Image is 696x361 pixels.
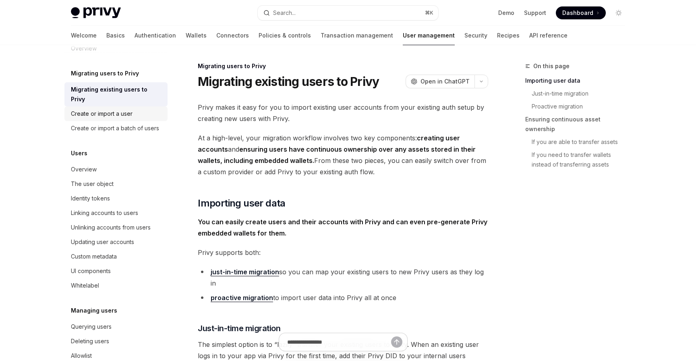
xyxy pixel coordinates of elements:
[64,206,168,220] a: Linking accounts to users
[64,235,168,249] a: Updating user accounts
[71,351,92,361] div: Allowlist
[71,194,110,203] div: Identity tokens
[106,26,125,45] a: Basics
[186,26,207,45] a: Wallets
[71,123,159,133] div: Create or import a batch of users
[64,82,168,106] a: Migrating existing users to Privy
[71,252,117,261] div: Custom metadata
[64,220,168,235] a: Unlinking accounts from users
[71,208,138,218] div: Linking accounts to users
[64,319,168,334] a: Querying users
[198,292,488,303] li: to import user data into Privy all at once
[71,26,97,45] a: Welcome
[71,322,112,332] div: Querying users
[64,106,168,121] a: Create or import a user
[198,247,488,258] span: Privy supports both:
[71,266,111,276] div: UI components
[198,145,476,165] strong: ensuring users have continuous ownership over any assets stored in their wallets, including embed...
[64,264,168,278] a: UI components
[497,26,520,45] a: Recipes
[64,191,168,206] a: Identity tokens
[524,9,546,17] a: Support
[71,336,109,346] div: Deleting users
[532,136,632,148] a: If you are able to transfer assets
[64,278,168,293] a: Whitelabel
[71,165,97,174] div: Overview
[533,61,570,71] span: On this page
[525,74,632,87] a: Importing user data
[71,109,133,119] div: Create or import a user
[198,266,488,289] li: so you can map your existing users to new Privy users as they log in
[532,100,632,113] a: Proactive migration
[135,26,176,45] a: Authentication
[556,6,606,19] a: Dashboard
[525,113,632,136] a: Ensuring continuous asset ownership
[211,268,279,276] a: just-in-time migration
[71,237,134,247] div: Updating user accounts
[273,8,296,18] div: Search...
[198,62,488,70] div: Migrating users to Privy
[425,10,433,16] span: ⌘ K
[420,77,470,86] span: Open in ChatGPT
[71,281,99,290] div: Whitelabel
[71,85,163,104] div: Migrating existing users to Privy
[406,75,474,88] button: Open in ChatGPT
[71,7,121,19] img: light logo
[321,26,393,45] a: Transaction management
[211,294,273,302] a: proactive migration
[198,323,280,334] span: Just-in-time migration
[532,87,632,100] a: Just-in-time migration
[198,218,487,237] strong: You can easily create users and their accounts with Privy and can even pre-generate Privy embedde...
[562,9,593,17] span: Dashboard
[198,74,379,89] h1: Migrating existing users to Privy
[259,26,311,45] a: Policies & controls
[464,26,487,45] a: Security
[64,177,168,191] a: The user object
[64,162,168,177] a: Overview
[71,306,117,315] h5: Managing users
[71,69,139,78] h5: Migrating users to Privy
[258,6,438,20] button: Search...⌘K
[198,197,286,210] span: Importing user data
[532,148,632,171] a: If you need to transfer wallets instead of transferring assets
[216,26,249,45] a: Connectors
[71,223,151,232] div: Unlinking accounts from users
[198,132,488,177] span: At a high-level, your migration workflow involves two key components: and From these two pieces, ...
[64,249,168,264] a: Custom metadata
[64,334,168,348] a: Deleting users
[198,102,488,124] span: Privy makes it easy for you to import existing user accounts from your existing auth setup by cre...
[71,179,114,189] div: The user object
[71,148,87,158] h5: Users
[391,336,402,348] button: Send message
[403,26,455,45] a: User management
[612,6,625,19] button: Toggle dark mode
[64,121,168,136] a: Create or import a batch of users
[529,26,568,45] a: API reference
[498,9,514,17] a: Demo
